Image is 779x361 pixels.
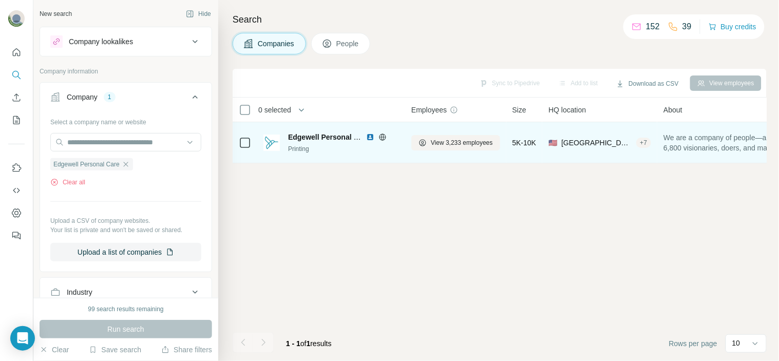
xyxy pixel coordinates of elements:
button: Use Surfe on LinkedIn [8,159,25,177]
p: Your list is private and won't be saved or shared. [50,225,201,235]
span: 1 - 1 [286,339,300,348]
img: Avatar [8,10,25,27]
div: Open Intercom Messenger [10,326,35,351]
p: 10 [732,338,740,348]
p: 39 [682,21,692,33]
span: of [300,339,307,348]
div: Select a company name or website [50,113,201,127]
h4: Search [233,12,767,27]
button: View 3,233 employees [411,135,500,150]
div: 99 search results remaining [88,305,163,314]
button: Upload a list of companies [50,243,201,261]
button: Buy credits [709,20,756,34]
span: View 3,233 employees [431,138,493,147]
div: Printing [288,144,399,154]
p: 152 [646,21,660,33]
button: Share filters [161,345,212,355]
button: My lists [8,111,25,129]
span: 🇺🇸 [548,138,557,148]
button: Company1 [40,85,212,113]
span: 0 selected [258,105,291,115]
span: results [286,339,332,348]
img: Logo of Edgewell Personal Care [263,135,280,151]
span: HQ location [548,105,586,115]
span: Edgewell Personal Care [53,160,120,169]
span: Edgewell Personal Care [288,133,370,141]
div: 1 [104,92,116,102]
p: Upload a CSV of company websites. [50,216,201,225]
span: 1 [307,339,311,348]
button: Quick start [8,43,25,62]
span: [GEOGRAPHIC_DATA], [US_STATE] [561,138,632,148]
span: Companies [258,39,295,49]
button: Industry [40,280,212,305]
button: Dashboard [8,204,25,222]
button: Use Surfe API [8,181,25,200]
span: Employees [411,105,447,115]
span: Size [512,105,526,115]
button: Clear [40,345,69,355]
p: Company information [40,67,212,76]
img: LinkedIn logo [366,133,374,141]
button: Clear all [50,178,85,187]
div: New search [40,9,72,18]
span: 5K-10K [512,138,537,148]
div: + 7 [636,138,652,147]
button: Hide [179,6,218,22]
button: Download as CSV [609,76,686,91]
span: About [663,105,682,115]
div: Industry [67,287,92,297]
button: Enrich CSV [8,88,25,107]
div: Company lookalikes [69,36,133,47]
button: Search [8,66,25,84]
button: Save search [89,345,141,355]
span: People [336,39,360,49]
button: Company lookalikes [40,29,212,54]
div: Company [67,92,98,102]
span: Rows per page [669,338,717,349]
button: Feedback [8,226,25,245]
